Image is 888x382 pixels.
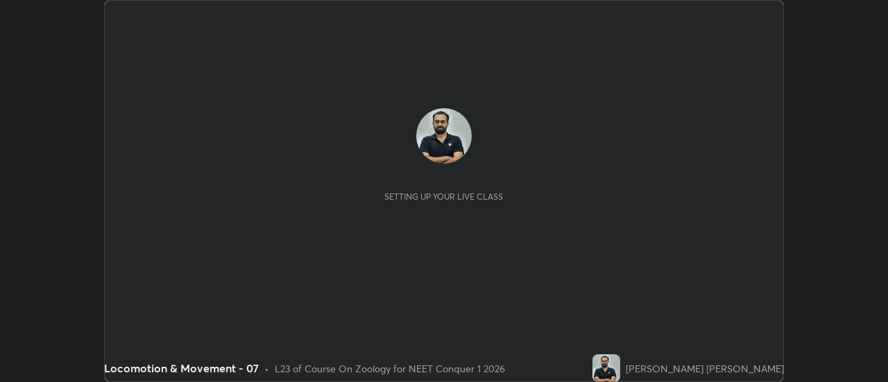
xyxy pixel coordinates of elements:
[384,191,503,202] div: Setting up your live class
[592,354,620,382] img: b085cb20fb0f4526aa32f9ad54b1e8dd.jpg
[264,361,269,376] div: •
[626,361,784,376] div: [PERSON_NAME] [PERSON_NAME]
[104,360,259,376] div: Locomotion & Movement - 07
[416,108,472,164] img: b085cb20fb0f4526aa32f9ad54b1e8dd.jpg
[275,361,505,376] div: L23 of Course On Zoology for NEET Conquer 1 2026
